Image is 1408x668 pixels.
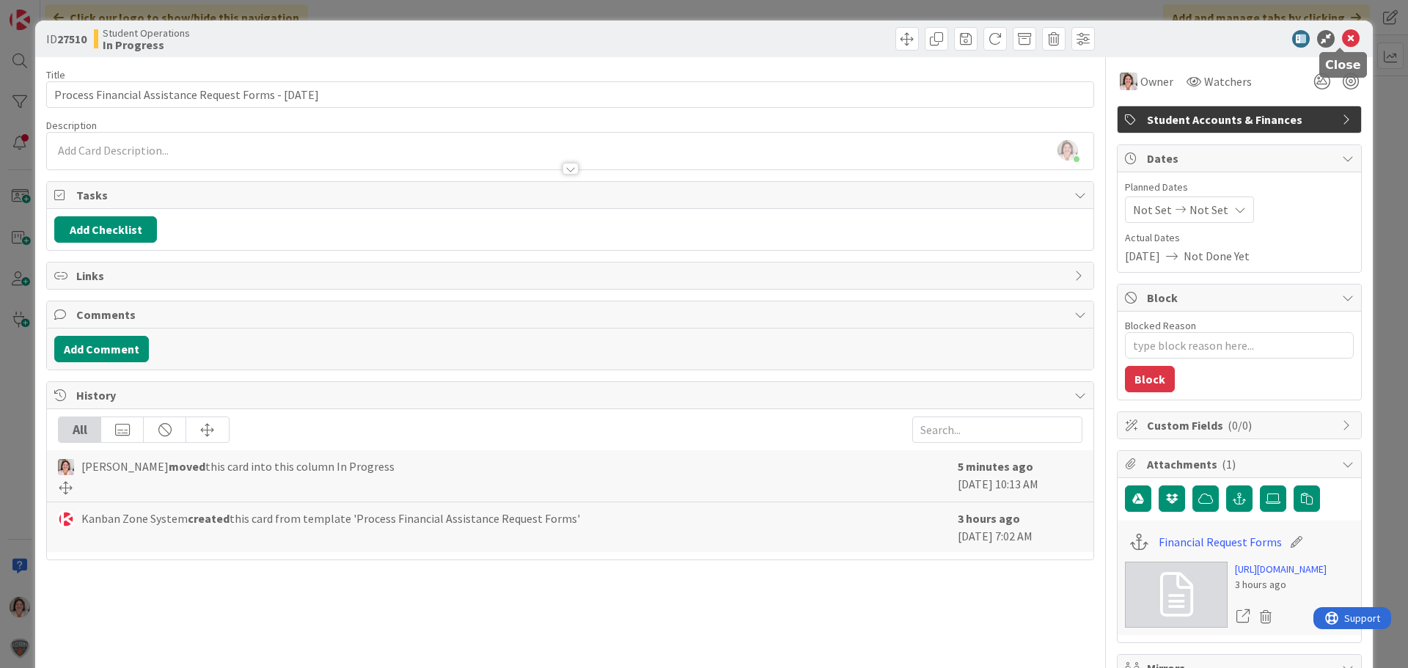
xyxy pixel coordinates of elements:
span: Student Accounts & Finances [1147,111,1335,128]
span: [PERSON_NAME] this card into this column In Progress [81,458,395,475]
span: Custom Fields [1147,416,1335,434]
img: EW [1120,73,1137,90]
img: KS [58,511,74,527]
span: Watchers [1204,73,1252,90]
span: ( 1 ) [1222,457,1236,471]
div: All [59,417,101,442]
label: Title [46,68,65,81]
span: Kanban Zone System this card from template 'Process Financial Assistance Request Forms' [81,510,580,527]
span: Student Operations [103,27,190,39]
span: Owner [1140,73,1173,90]
span: Not Done Yet [1184,247,1250,265]
a: Financial Request Forms [1159,533,1282,551]
span: Planned Dates [1125,180,1354,195]
b: In Progress [103,39,190,51]
span: ( 0/0 ) [1228,418,1252,433]
div: [DATE] 7:02 AM [958,510,1082,545]
button: Add Checklist [54,216,157,243]
a: Open [1235,607,1251,626]
div: [DATE] 10:13 AM [958,458,1082,494]
input: Search... [912,416,1082,443]
span: Not Set [1189,201,1228,219]
span: Dates [1147,150,1335,167]
span: Tasks [76,186,1067,204]
label: Blocked Reason [1125,319,1196,332]
b: 5 minutes ago [958,459,1033,474]
a: [URL][DOMAIN_NAME] [1235,562,1327,577]
b: 3 hours ago [958,511,1020,526]
b: moved [169,459,205,474]
button: Add Comment [54,336,149,362]
span: History [76,386,1067,404]
span: Block [1147,289,1335,307]
b: created [188,511,230,526]
button: Block [1125,366,1175,392]
span: Description [46,119,97,132]
span: Attachments [1147,455,1335,473]
h5: Close [1325,58,1361,72]
span: Links [76,267,1067,285]
img: EW [58,459,74,475]
b: 27510 [57,32,87,46]
span: Comments [76,306,1067,323]
div: 3 hours ago [1235,577,1327,592]
span: Support [31,2,67,20]
img: 8Zp9bjJ6wS5x4nzU9KWNNxjkzf4c3Efw.jpg [1057,140,1078,161]
span: ID [46,30,87,48]
span: [DATE] [1125,247,1160,265]
span: Actual Dates [1125,230,1354,246]
span: Not Set [1133,201,1172,219]
input: type card name here... [46,81,1094,108]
